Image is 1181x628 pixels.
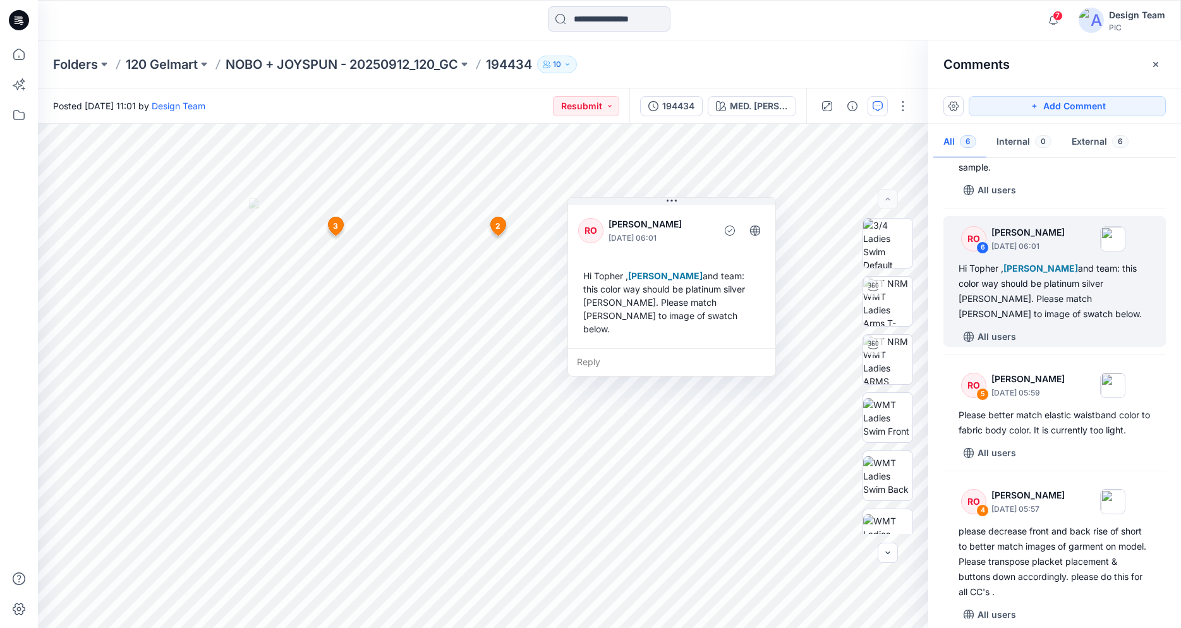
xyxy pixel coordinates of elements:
button: 194434 [640,96,703,116]
p: [DATE] 05:57 [991,503,1065,516]
div: Hi Topher , and team: this color way should be platinum silver [PERSON_NAME]. Please match [PERSO... [578,264,765,341]
a: 120 Gelmart [126,56,198,73]
a: Folders [53,56,98,73]
span: [PERSON_NAME] [1003,263,1078,274]
button: All users [959,327,1021,347]
div: 6 [976,241,989,254]
div: 194434 [662,99,694,113]
div: RO [578,218,603,243]
img: TT NRM WMT Ladies Arms T-POSE [863,277,912,326]
button: MED. [PERSON_NAME] [708,96,796,116]
span: 2 [495,220,500,232]
button: Add Comment [969,96,1166,116]
button: 10 [537,56,577,73]
p: 10 [553,57,561,71]
img: WMT Ladies Swim Left [863,514,912,554]
div: RO [961,489,986,514]
p: [PERSON_NAME] [609,217,712,232]
p: All users [978,607,1016,622]
img: WMT Ladies Swim Front [863,398,912,438]
button: All users [959,605,1021,625]
div: Design Team [1109,8,1165,23]
span: 7 [1053,11,1063,21]
button: External [1062,126,1139,159]
span: 0 [1035,135,1051,148]
button: All [933,126,986,159]
img: TT NRM WMT Ladies ARMS DOWN [863,335,912,384]
div: Reply [568,348,775,376]
div: RO [961,373,986,398]
a: Design Team [152,100,205,111]
button: Details [842,96,863,116]
img: WMT Ladies Swim Back [863,456,912,496]
p: [PERSON_NAME] [991,488,1065,503]
span: 6 [1112,135,1129,148]
p: [DATE] 06:01 [609,232,712,245]
a: NOBO + JOYSPUN - 20250912_120_GC [226,56,458,73]
div: 5 [976,388,989,401]
p: All users [978,183,1016,198]
div: RO [961,226,986,251]
img: avatar [1079,8,1104,33]
div: please decrease front and back rise of short to better match images of garment on model. Please t... [959,524,1151,600]
div: MED. [PERSON_NAME] [730,99,788,113]
span: 6 [960,135,976,148]
button: All users [959,443,1021,463]
img: 3/4 Ladies Swim Default [863,219,912,268]
span: Posted [DATE] 11:01 by [53,99,205,112]
div: 4 [976,504,989,517]
div: PIC [1109,23,1165,32]
p: [PERSON_NAME] [991,371,1065,387]
p: [PERSON_NAME] [991,225,1065,240]
span: [PERSON_NAME] [628,270,703,281]
span: 3 [333,220,338,232]
p: [DATE] 05:59 [991,387,1065,399]
div: Please better match elastic waistband color to fabric body color. It is currently too light. [959,408,1151,438]
h2: Comments [943,57,1010,72]
p: All users [978,329,1016,344]
button: Internal [986,126,1062,159]
button: All users [959,180,1021,200]
p: 194434 [486,56,532,73]
div: Hi Topher , and team: this color way should be platinum silver [PERSON_NAME]. Please match [PERSO... [959,261,1151,322]
p: [DATE] 06:01 [991,240,1065,253]
p: All users [978,445,1016,461]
